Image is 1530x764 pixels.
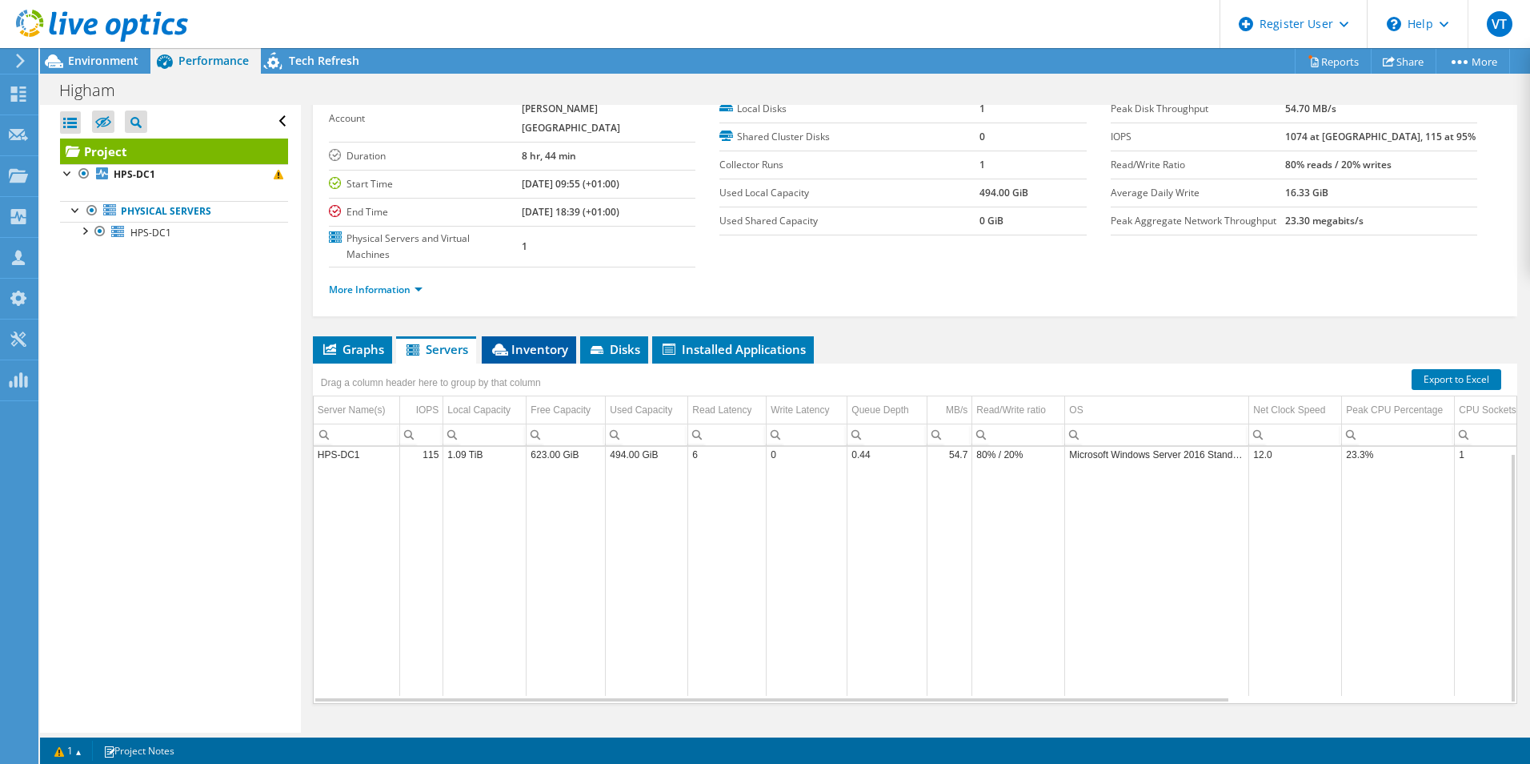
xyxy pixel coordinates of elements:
td: Used Capacity Column [606,396,688,424]
a: Project Notes [92,741,186,761]
label: Duration [329,148,522,164]
td: MB/s Column [927,396,972,424]
div: Queue Depth [851,400,908,420]
label: Peak Aggregate Network Throughput [1111,213,1286,229]
td: Column Server Name(s), Value HPS-DC1 [314,440,400,468]
label: Average Daily Write [1111,185,1286,201]
label: Used Shared Capacity [719,213,979,229]
div: Data grid [313,364,1517,704]
span: Disks [588,341,640,357]
td: Column Peak CPU Percentage, Filter cell [1342,424,1455,445]
b: HPS-DC1 [114,167,155,181]
td: Column IOPS, Value 115 [400,440,443,468]
label: Read/Write Ratio [1111,157,1286,173]
td: Column Queue Depth, Filter cell [847,424,927,445]
td: Column Queue Depth, Value 0.44 [847,440,927,468]
a: HPS-DC1 [60,164,288,185]
b: 1 [979,158,985,171]
td: Column Local Capacity, Value 1.09 TiB [443,440,527,468]
td: Column Server Name(s), Filter cell [314,424,400,445]
a: More Information [329,283,423,296]
div: Used Capacity [610,400,672,420]
div: Drag a column header here to group by that column [317,372,545,394]
td: Column Read/Write ratio, Filter cell [972,424,1065,445]
td: Column Free Capacity, Filter cell [527,424,606,445]
td: Column OS, Value Microsoft Windows Server 2016 Standard [1065,440,1249,468]
td: Peak CPU Percentage Column [1342,396,1455,424]
b: [PERSON_NAME][GEOGRAPHIC_DATA] [522,102,620,135]
td: Column Free Capacity, Value 623.00 GiB [527,440,606,468]
span: Tech Refresh [289,53,359,68]
div: Peak CPU Percentage [1346,400,1443,420]
b: 80% reads / 20% writes [1285,158,1392,171]
b: 494.00 GiB [979,186,1028,199]
div: OS [1069,400,1083,420]
span: VT [1487,11,1512,37]
td: Read/Write ratio Column [972,396,1065,424]
a: 1 [43,741,93,761]
span: Inventory [490,341,568,357]
td: Queue Depth Column [847,396,927,424]
div: Server Name(s) [318,400,386,420]
a: Physical Servers [60,201,288,222]
span: Servers [404,341,468,357]
label: Physical Servers and Virtual Machines [329,231,522,263]
span: Environment [68,53,138,68]
div: Read Latency [692,400,751,420]
h1: Higham [52,82,140,99]
td: Column IOPS, Filter cell [400,424,443,445]
td: Net Clock Speed Column [1249,396,1342,424]
b: 1 [522,239,527,253]
div: Write Latency [771,400,829,420]
span: HPS-DC1 [130,226,171,239]
td: Column Used Capacity, Value 494.00 GiB [606,440,688,468]
div: IOPS [416,400,439,420]
div: MB/s [946,400,967,420]
td: Write Latency Column [767,396,847,424]
td: OS Column [1065,396,1249,424]
td: Column OS, Filter cell [1065,424,1249,445]
td: Local Capacity Column [443,396,527,424]
label: Local Disks [719,101,979,117]
td: Column Peak CPU Percentage, Value 23.3% [1342,440,1455,468]
div: Net Clock Speed [1253,400,1325,420]
a: Export to Excel [1412,369,1501,390]
span: Performance [178,53,249,68]
b: 0 GiB [979,214,1003,227]
span: Graphs [321,341,384,357]
td: Column MB/s, Value 54.7 [927,440,972,468]
b: 8 hr, 44 min [522,149,576,163]
label: Used Local Capacity [719,185,979,201]
td: Free Capacity Column [527,396,606,424]
b: [DATE] 09:55 (+01:00) [522,177,619,191]
a: Reports [1295,49,1372,74]
td: Column Read/Write ratio, Value 80% / 20% [972,440,1065,468]
td: Column Used Capacity, Filter cell [606,424,688,445]
td: IOPS Column [400,396,443,424]
label: IOPS [1111,129,1286,145]
td: Column Read Latency, Value 6 [688,440,767,468]
label: Collector Runs [719,157,979,173]
b: 1074 at [GEOGRAPHIC_DATA], 115 at 95% [1285,130,1476,143]
b: 54.70 MB/s [1285,102,1336,115]
td: Column Net Clock Speed, Filter cell [1249,424,1342,445]
b: 1 [979,102,985,115]
label: End Time [329,204,522,220]
td: Read Latency Column [688,396,767,424]
label: Account [329,111,522,127]
td: Server Name(s) Column [314,396,400,424]
td: Column Read Latency, Filter cell [688,424,767,445]
td: Column MB/s, Filter cell [927,424,972,445]
td: Column Local Capacity, Filter cell [443,424,527,445]
div: Local Capacity [447,400,511,420]
a: More [1436,49,1510,74]
div: Free Capacity [531,400,591,420]
b: 23.30 megabits/s [1285,214,1364,227]
a: Share [1371,49,1436,74]
label: Shared Cluster Disks [719,129,979,145]
b: 16.33 GiB [1285,186,1328,199]
span: Installed Applications [660,341,806,357]
td: Column Net Clock Speed, Value 12.0 [1249,440,1342,468]
div: CPU Sockets [1459,400,1516,420]
b: [DATE] 18:39 (+01:00) [522,205,619,219]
